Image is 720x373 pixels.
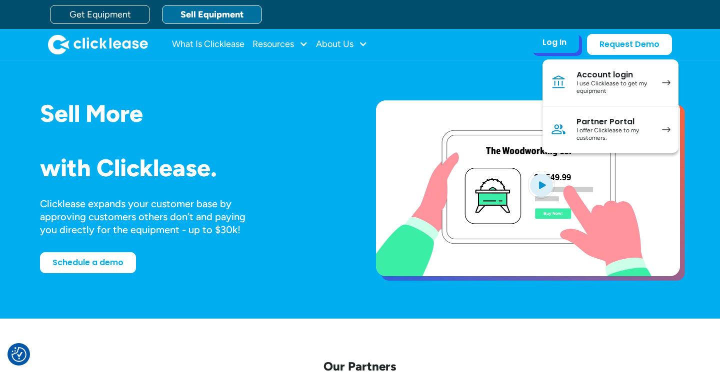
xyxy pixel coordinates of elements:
[542,59,678,153] nav: Log In
[576,127,652,142] div: I offer Clicklease to my customers.
[48,34,148,54] a: home
[252,34,308,54] div: Resources
[542,37,566,47] div: Log In
[550,121,566,137] img: Person icon
[576,70,652,80] div: Account login
[48,34,148,54] img: Clicklease logo
[11,347,26,362] img: Revisit consent button
[528,171,555,199] img: Blue play button logo on a light blue circular background
[40,252,136,273] a: Schedule a demo
[542,106,678,153] a: Partner PortalI offer Clicklease to my customers.
[162,5,262,24] a: Sell Equipment
[662,127,670,132] img: arrow
[550,74,566,90] img: Bank icon
[40,100,344,127] h1: Sell More
[576,117,652,127] div: Partner Portal
[662,80,670,85] img: arrow
[40,155,344,181] h1: with Clicklease.
[11,347,26,362] button: Consent Preferences
[587,34,672,55] a: Request Demo
[316,34,367,54] div: About Us
[50,5,150,24] a: Get Equipment
[376,100,680,276] a: open lightbox
[576,80,652,95] div: I use Clicklease to get my equipment
[172,34,244,54] a: What Is Clicklease
[542,59,678,106] a: Account loginI use Clicklease to get my equipment
[40,197,264,236] div: Clicklease expands your customer base by approving customers others don’t and paying you directly...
